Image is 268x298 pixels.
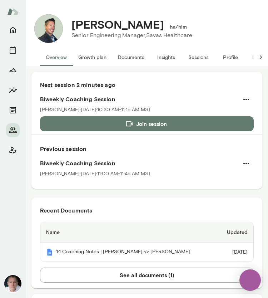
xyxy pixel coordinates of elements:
button: Documents [112,49,150,66]
td: [DATE] [217,243,253,262]
button: Join session [40,116,254,131]
button: Insights [150,49,182,66]
h6: Biweekly Coaching Session [40,159,254,167]
img: Mike Lane [4,275,21,292]
h6: Next session 2 minutes ago [40,80,254,89]
h6: Recent Documents [40,206,254,215]
h6: Biweekly Coaching Session [40,95,254,103]
button: Profile [214,49,247,66]
button: Growth plan [73,49,112,66]
button: Sessions [182,49,214,66]
button: Growth Plan [6,63,20,77]
p: Senior Engineering Manager, Savas Healthcare [71,31,192,40]
img: Mento [7,5,19,18]
p: [PERSON_NAME] · [DATE] · 11:00 AM-11:45 AM MST [40,170,151,177]
button: Home [6,23,20,37]
button: Overview [40,49,73,66]
p: [PERSON_NAME] · [DATE] · 10:30 AM-11:15 AM MST [40,106,151,113]
th: 1:1 Coaching Notes | [PERSON_NAME] <> [PERSON_NAME] [40,243,217,262]
h6: he/him [170,23,187,30]
img: Mento [46,249,53,256]
th: Updated [217,222,253,243]
img: Brian Lawrence [34,14,63,43]
button: See all documents (1) [40,268,254,283]
th: Name [40,222,217,243]
button: Client app [6,143,20,157]
button: Documents [6,103,20,117]
h4: [PERSON_NAME] [71,18,164,31]
h6: Previous session [40,145,254,153]
button: Sessions [6,43,20,57]
button: Insights [6,83,20,97]
button: Members [6,123,20,137]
